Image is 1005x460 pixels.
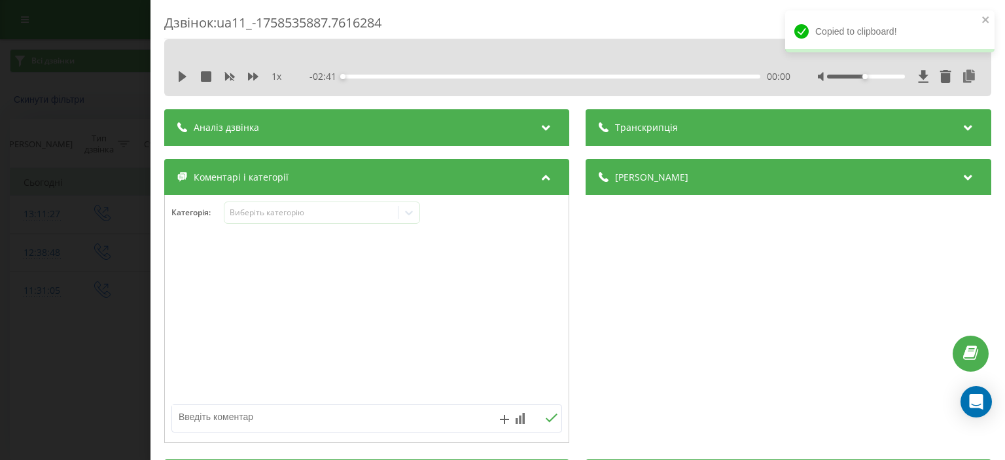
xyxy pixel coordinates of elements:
[164,14,991,39] div: Дзвінок : ua11_-1758535887.7616284
[341,74,346,79] div: Accessibility label
[310,70,344,83] span: - 02:41
[961,386,992,417] div: Open Intercom Messenger
[272,70,281,83] span: 1 x
[171,208,224,217] h4: Категорія :
[767,70,790,83] span: 00:00
[785,10,995,52] div: Copied to clipboard!
[981,14,991,27] button: close
[616,171,689,184] span: [PERSON_NAME]
[194,121,259,134] span: Аналіз дзвінка
[616,121,679,134] span: Транскрипція
[862,74,868,79] div: Accessibility label
[230,207,393,218] div: Виберіть категорію
[194,171,289,184] span: Коментарі і категорії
